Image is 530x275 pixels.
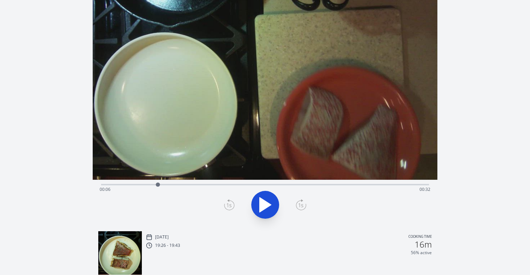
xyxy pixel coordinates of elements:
[98,231,142,275] img: 251012232724_thumb.jpeg
[408,234,432,240] p: Cooking time
[155,243,180,248] p: 19:26 - 19:43
[100,186,110,192] span: 00:06
[411,250,432,256] p: 56% active
[420,186,430,192] span: 00:32
[155,234,169,240] p: [DATE]
[415,240,432,249] h2: 16m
